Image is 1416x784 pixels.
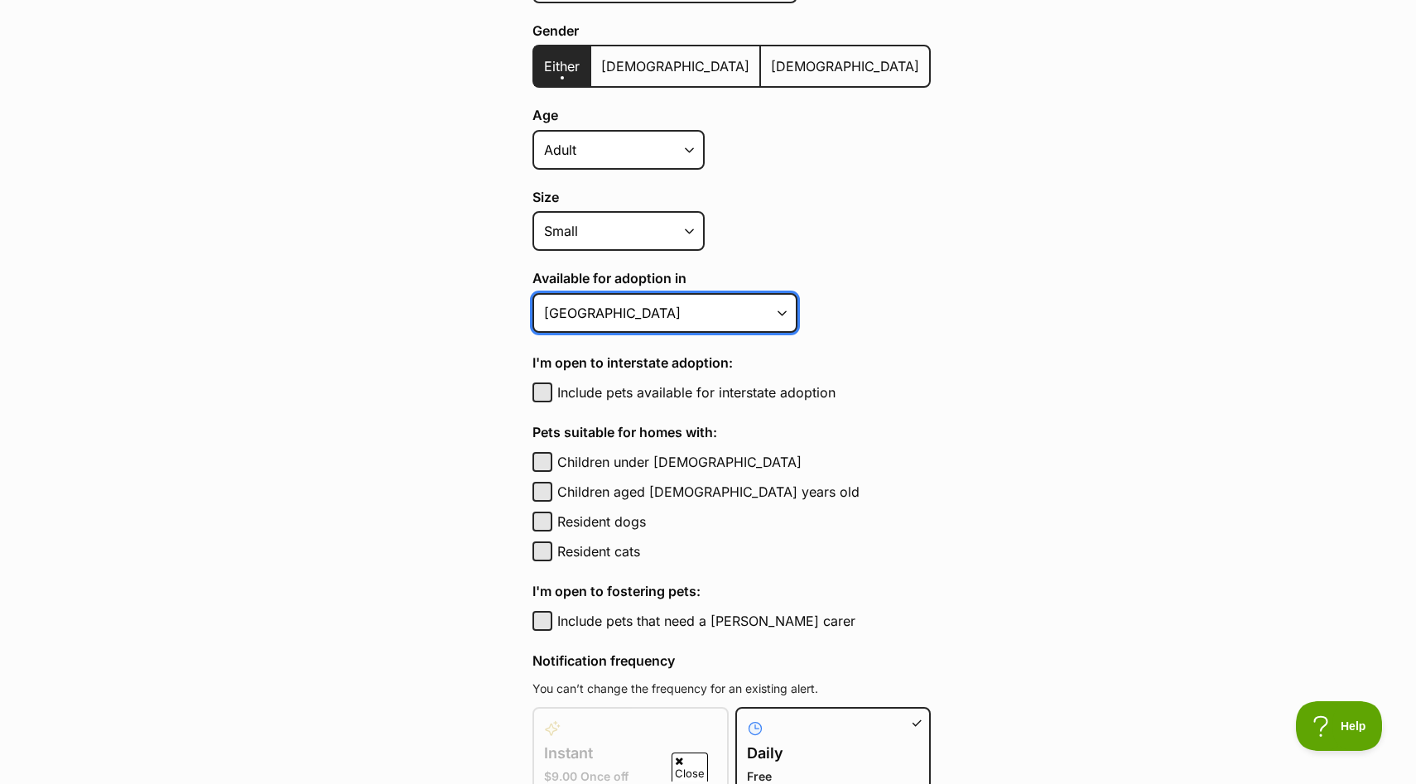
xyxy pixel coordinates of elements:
[532,108,931,123] label: Age
[557,452,931,472] label: Children under [DEMOGRAPHIC_DATA]
[544,742,717,765] h4: Instant
[532,422,931,442] h4: Pets suitable for homes with:
[747,742,920,765] h4: Daily
[672,753,708,782] span: Close
[544,58,580,75] span: Either
[1296,701,1383,751] iframe: Help Scout Beacon - Open
[532,681,931,697] p: You can’t change the frequency for an existing alert.
[557,482,931,502] label: Children aged [DEMOGRAPHIC_DATA] years old
[557,611,931,631] label: Include pets that need a [PERSON_NAME] carer
[532,271,931,286] label: Available for adoption in
[557,541,931,561] label: Resident cats
[557,512,931,531] label: Resident dogs
[601,58,749,75] span: [DEMOGRAPHIC_DATA]
[771,58,919,75] span: [DEMOGRAPHIC_DATA]
[557,382,931,402] label: Include pets available for interstate adoption
[532,651,931,671] h4: Notification frequency
[532,190,931,204] label: Size
[532,581,931,601] h4: I'm open to fostering pets:
[532,353,931,373] h4: I'm open to interstate adoption:
[532,23,931,38] label: Gender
